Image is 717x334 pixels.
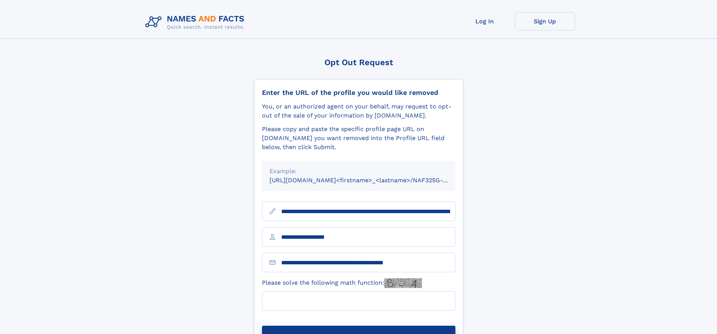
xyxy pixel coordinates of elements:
[269,167,448,176] div: Example:
[515,12,575,31] a: Sign Up
[254,58,463,67] div: Opt Out Request
[262,88,455,97] div: Enter the URL of the profile you would like removed
[262,102,455,120] div: You, or an authorized agent on your behalf, may request to opt-out of the sale of your informatio...
[269,177,470,184] small: [URL][DOMAIN_NAME]<firstname>_<lastname>/NAF325G-xxxxxxxx
[262,278,422,288] label: Please solve the following math function:
[262,125,455,152] div: Please copy and paste the specific profile page URL on [DOMAIN_NAME] you want removed into the Pr...
[455,12,515,31] a: Log In
[142,12,251,32] img: Logo Names and Facts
